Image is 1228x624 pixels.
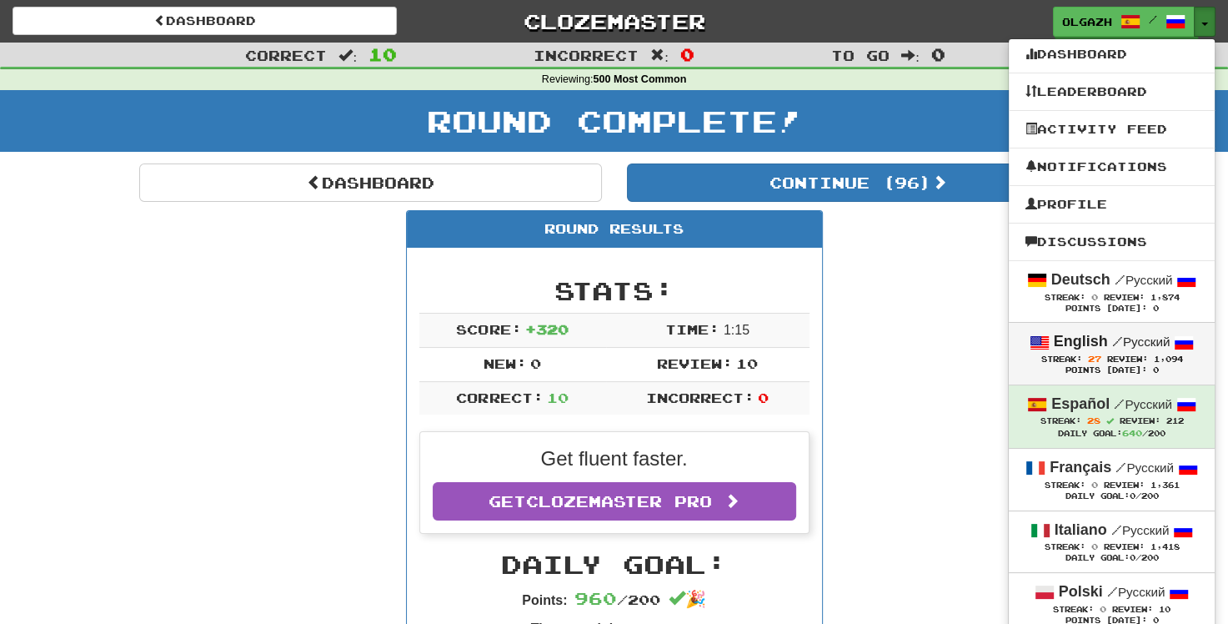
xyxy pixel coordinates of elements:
[736,355,758,371] span: 10
[1009,81,1215,103] a: Leaderboard
[1107,584,1118,599] span: /
[530,355,541,371] span: 0
[1053,7,1195,37] a: OlgaZh /
[139,164,602,202] a: Dashboard
[1112,334,1123,349] span: /
[13,7,397,35] a: Dashboard
[1009,261,1215,322] a: Deutsch /Русский Streak: 0 Review: 1,874 Points [DATE]: 0
[1045,542,1085,551] span: Streak:
[1091,292,1098,302] span: 0
[665,321,719,337] span: Time:
[6,104,1222,138] h1: Round Complete!
[1149,13,1157,25] span: /
[1100,604,1106,614] span: 0
[1114,397,1172,411] small: Русский
[1062,14,1112,29] span: OlgaZh
[627,164,1090,202] button: Continue (96)
[1122,428,1142,438] span: 640
[1088,354,1101,364] span: 27
[1025,427,1198,440] div: Daily Goal: /200
[1107,355,1148,364] span: Review:
[1150,481,1180,490] span: 1,361
[1150,542,1180,551] span: 1,418
[669,590,706,608] span: 🎉
[1059,583,1103,600] strong: Polski
[407,211,822,248] div: Round Results
[1051,395,1110,412] strong: Español
[1041,355,1082,364] span: Streak:
[724,323,749,337] span: 1 : 15
[456,390,543,405] span: Correct:
[1009,323,1215,384] a: English /Русский Streak: 27 Review: 1,094 Points [DATE]: 0
[574,591,660,607] span: / 200
[547,390,569,405] span: 10
[1154,355,1183,364] span: 1,094
[650,48,669,63] span: :
[419,551,809,578] h2: Daily Goal:
[680,44,694,64] span: 0
[646,390,754,405] span: Incorrect:
[831,47,890,63] span: To go
[657,355,733,371] span: Review:
[1111,523,1170,537] small: Русский
[1053,605,1094,614] span: Streak:
[1055,521,1107,538] strong: Italiano
[433,482,796,521] a: GetClozemaster Pro
[1091,480,1098,490] span: 0
[758,390,769,405] span: 0
[422,7,806,36] a: Clozemaster
[1120,416,1160,425] span: Review:
[1009,118,1215,140] a: Activity Feed
[1112,605,1153,614] span: Review:
[1054,333,1108,350] strong: English
[1104,481,1145,490] span: Review:
[1150,293,1180,302] span: 1,874
[1091,541,1098,551] span: 0
[1051,271,1110,288] strong: Deutsch
[593,73,686,85] strong: 500 Most Common
[1025,553,1198,564] div: Daily Goal: /200
[338,48,357,63] span: :
[1107,585,1165,599] small: Русский
[1025,365,1198,376] div: Points [DATE]: 0
[1104,542,1145,551] span: Review:
[1009,511,1215,572] a: Italiano /Русский Streak: 0 Review: 1,418 Daily Goal:0/200
[456,321,521,337] span: Score:
[525,321,569,337] span: + 320
[1130,491,1135,501] span: 0
[1040,416,1081,425] span: Streak:
[522,593,567,607] strong: Points:
[1009,449,1215,510] a: Français /Русский Streak: 0 Review: 1,361 Daily Goal:0/200
[433,445,796,473] p: Get fluent faster.
[1050,459,1111,476] strong: Français
[1166,416,1184,425] span: 212
[1009,231,1215,253] a: Discussions
[901,48,920,63] span: :
[1045,293,1085,302] span: Streak:
[1025,491,1198,502] div: Daily Goal: /200
[1159,605,1170,614] span: 10
[1114,396,1125,411] span: /
[574,588,617,608] span: 960
[1106,417,1114,425] span: Streak includes today.
[245,47,327,63] span: Correct
[1115,460,1126,475] span: /
[1115,273,1173,287] small: Русский
[419,277,809,304] h2: Stats:
[1025,304,1198,315] div: Points [DATE]: 0
[526,492,712,511] span: Clozemaster Pro
[1009,43,1215,65] a: Dashboard
[1009,194,1215,215] a: Profile
[1115,460,1174,475] small: Русский
[1045,481,1085,490] span: Streak:
[368,44,397,64] span: 10
[1111,522,1122,537] span: /
[1009,156,1215,178] a: Notifications
[1112,335,1170,349] small: Русский
[1104,293,1145,302] span: Review:
[1130,553,1135,562] span: 0
[1087,415,1100,425] span: 28
[484,355,527,371] span: New:
[1115,272,1125,287] span: /
[534,47,639,63] span: Incorrect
